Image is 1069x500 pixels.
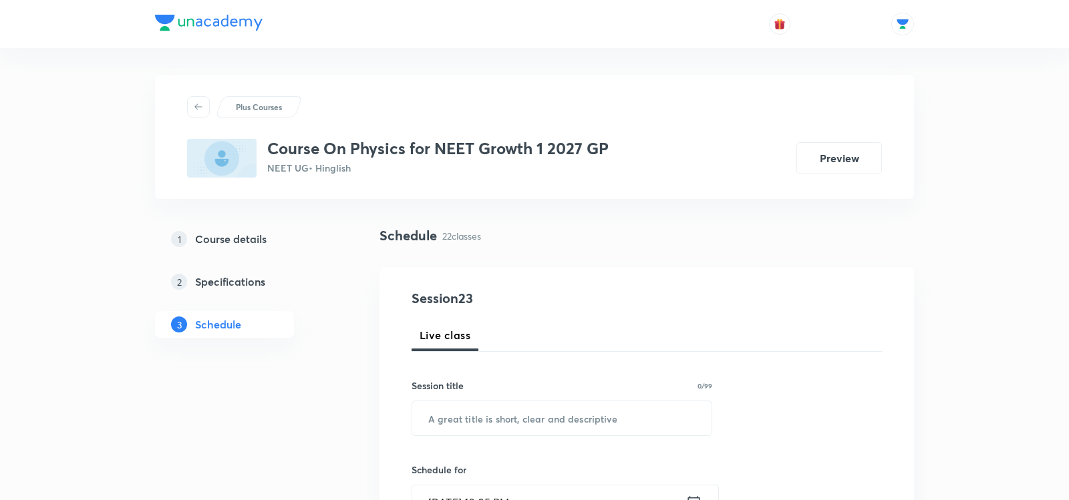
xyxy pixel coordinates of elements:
[155,268,337,295] a: 2Specifications
[412,401,712,435] input: A great title is short, clear and descriptive
[442,229,481,243] p: 22 classes
[267,161,609,175] p: NEET UG • Hinglish
[412,288,655,308] h4: Session 23
[891,13,914,35] img: Abhishek Singh
[236,101,282,113] p: Plus Courses
[420,327,470,343] span: Live class
[195,231,267,247] h5: Course details
[195,316,241,332] h5: Schedule
[171,274,187,290] p: 2
[195,274,265,290] h5: Specifications
[412,463,712,477] h6: Schedule for
[796,142,882,174] button: Preview
[379,226,437,246] h4: Schedule
[171,316,187,332] p: 3
[769,13,790,35] button: avatar
[155,226,337,252] a: 1Course details
[698,383,712,389] p: 0/99
[412,379,464,393] h6: Session title
[155,15,263,34] a: Company Logo
[267,139,609,158] h3: Course On Physics for NEET Growth 1 2027 GP
[774,18,786,30] img: avatar
[187,139,257,178] img: E04CCBCE-E66E-4E50-B431-A9321F9B3834_plus.png
[155,15,263,31] img: Company Logo
[171,231,187,247] p: 1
